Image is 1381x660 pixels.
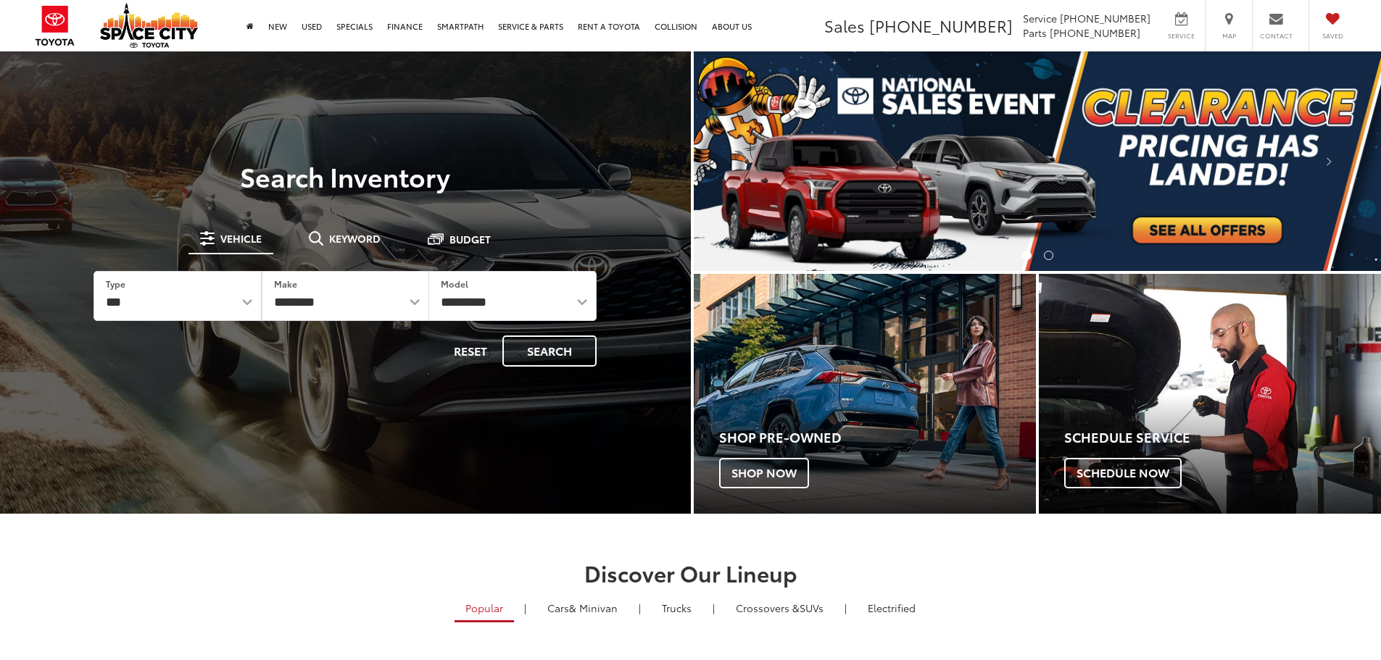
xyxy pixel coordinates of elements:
[719,430,1036,445] h4: Shop Pre-Owned
[441,277,468,290] label: Model
[329,233,381,243] span: Keyword
[1060,11,1150,25] span: [PHONE_NUMBER]
[1260,31,1293,41] span: Contact
[1023,25,1047,40] span: Parts
[651,596,702,620] a: Trucks
[1039,274,1381,514] a: Schedule Service Schedule Now
[694,274,1036,514] div: Toyota
[220,233,262,243] span: Vehicle
[1044,251,1053,260] li: Go to slide number 2.
[709,601,718,615] li: |
[180,561,1202,585] h2: Discover Our Lineup
[274,277,297,290] label: Make
[719,458,809,488] span: Shop Now
[1022,251,1032,260] li: Go to slide number 1.
[694,274,1036,514] a: Shop Pre-Owned Shop Now
[824,14,865,37] span: Sales
[1064,430,1381,445] h4: Schedule Service
[61,162,630,191] h3: Search Inventory
[1165,31,1198,41] span: Service
[1039,274,1381,514] div: Toyota
[725,596,834,620] a: SUVs
[869,14,1013,37] span: [PHONE_NUMBER]
[736,601,800,615] span: Crossovers &
[1023,11,1057,25] span: Service
[694,80,797,242] button: Click to view previous picture.
[1278,80,1381,242] button: Click to view next picture.
[441,335,499,367] button: Reset
[536,596,629,620] a: Cars
[1050,25,1140,40] span: [PHONE_NUMBER]
[100,3,198,48] img: Space City Toyota
[1213,31,1245,41] span: Map
[569,601,618,615] span: & Minivan
[1064,458,1182,488] span: Schedule Now
[635,601,644,615] li: |
[502,335,597,367] button: Search
[1316,31,1348,41] span: Saved
[106,277,125,290] label: Type
[449,234,491,244] span: Budget
[455,596,514,622] a: Popular
[841,601,850,615] li: |
[857,596,926,620] a: Electrified
[521,601,530,615] li: |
